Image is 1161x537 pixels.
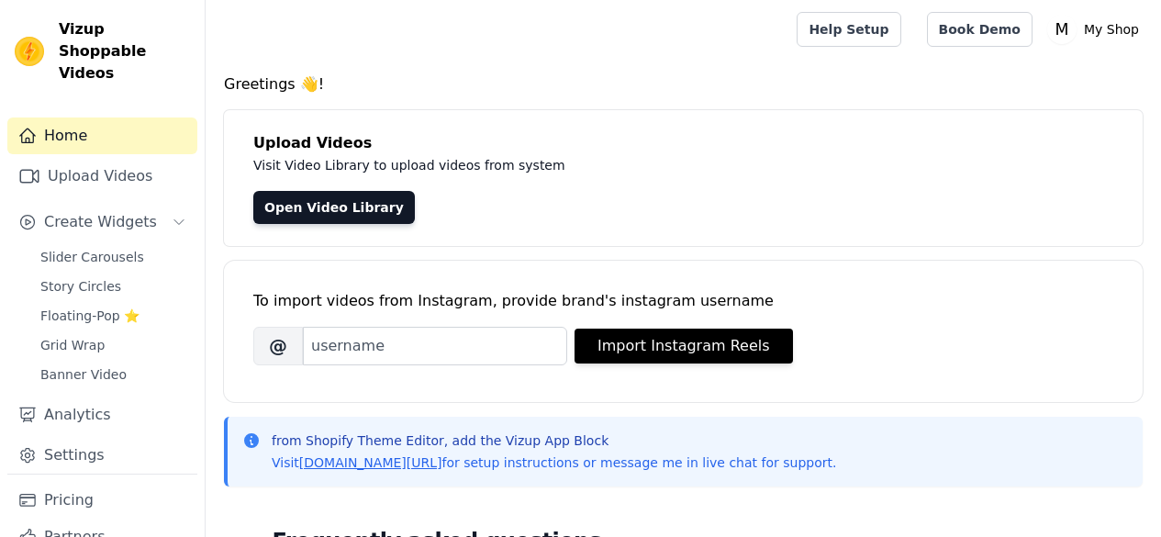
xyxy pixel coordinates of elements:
[927,12,1033,47] a: Book Demo
[7,117,197,154] a: Home
[40,336,105,354] span: Grid Wrap
[7,158,197,195] a: Upload Videos
[303,327,567,365] input: username
[1047,13,1146,46] button: M My Shop
[253,327,303,365] span: @
[7,482,197,519] a: Pricing
[575,329,793,364] button: Import Instagram Reels
[40,277,121,296] span: Story Circles
[224,73,1143,95] h4: Greetings 👋!
[1055,20,1068,39] text: M
[59,18,190,84] span: Vizup Shoppable Videos
[253,154,1076,176] p: Visit Video Library to upload videos from system
[299,455,442,470] a: [DOMAIN_NAME][URL]
[253,132,1113,154] h4: Upload Videos
[29,244,197,270] a: Slider Carousels
[272,453,836,472] p: Visit for setup instructions or message me in live chat for support.
[272,431,836,450] p: from Shopify Theme Editor, add the Vizup App Block
[29,274,197,299] a: Story Circles
[40,365,127,384] span: Banner Video
[7,437,197,474] a: Settings
[7,204,197,241] button: Create Widgets
[44,211,157,233] span: Create Widgets
[29,303,197,329] a: Floating-Pop ⭐
[253,191,415,224] a: Open Video Library
[7,397,197,433] a: Analytics
[29,332,197,358] a: Grid Wrap
[15,37,44,66] img: Vizup
[797,12,900,47] a: Help Setup
[29,362,197,387] a: Banner Video
[40,248,144,266] span: Slider Carousels
[40,307,140,325] span: Floating-Pop ⭐
[1077,13,1146,46] p: My Shop
[253,290,1113,312] div: To import videos from Instagram, provide brand's instagram username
